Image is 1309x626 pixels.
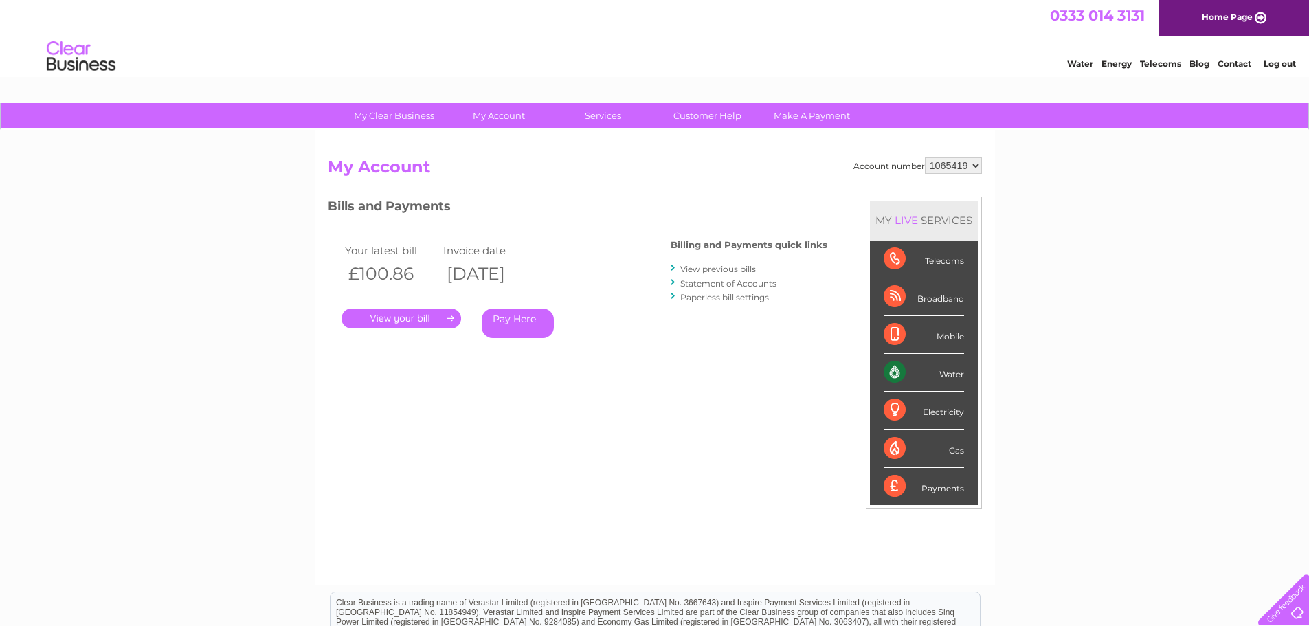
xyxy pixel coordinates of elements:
[1218,58,1251,69] a: Contact
[440,260,539,288] th: [DATE]
[1189,58,1209,69] a: Blog
[884,241,964,278] div: Telecoms
[342,309,461,328] a: .
[671,240,827,250] h4: Billing and Payments quick links
[1101,58,1132,69] a: Energy
[680,278,776,289] a: Statement of Accounts
[328,157,982,183] h2: My Account
[651,103,764,128] a: Customer Help
[1264,58,1296,69] a: Log out
[546,103,660,128] a: Services
[884,354,964,392] div: Water
[884,278,964,316] div: Broadband
[1140,58,1181,69] a: Telecoms
[892,214,921,227] div: LIVE
[440,241,539,260] td: Invoice date
[884,316,964,354] div: Mobile
[337,103,451,128] a: My Clear Business
[331,8,980,67] div: Clear Business is a trading name of Verastar Limited (registered in [GEOGRAPHIC_DATA] No. 3667643...
[442,103,555,128] a: My Account
[342,241,440,260] td: Your latest bill
[680,264,756,274] a: View previous bills
[680,292,769,302] a: Paperless bill settings
[870,201,978,240] div: MY SERVICES
[884,468,964,505] div: Payments
[482,309,554,338] a: Pay Here
[328,197,827,221] h3: Bills and Payments
[1067,58,1093,69] a: Water
[342,260,440,288] th: £100.86
[755,103,869,128] a: Make A Payment
[46,36,116,78] img: logo.png
[884,430,964,468] div: Gas
[853,157,982,174] div: Account number
[1050,7,1145,24] a: 0333 014 3131
[884,392,964,429] div: Electricity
